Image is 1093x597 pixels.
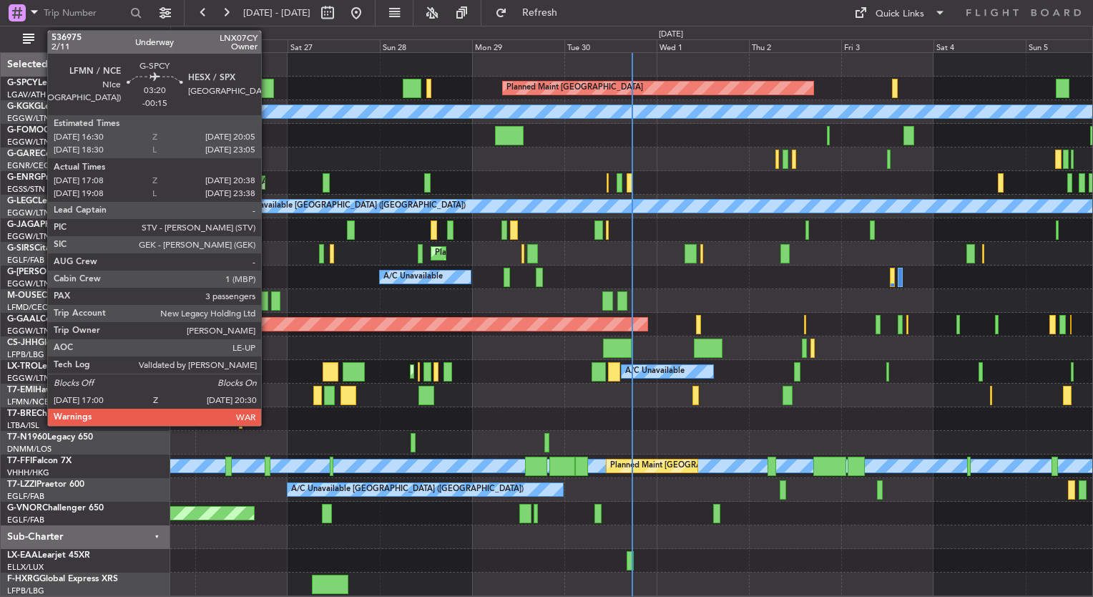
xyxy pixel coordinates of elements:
[7,339,38,347] span: CS-JHH
[7,268,87,276] span: G-[PERSON_NAME]
[7,315,40,324] span: G-GAAL
[195,39,288,52] div: Fri 26
[510,8,570,18] span: Refresh
[7,268,166,276] a: G-[PERSON_NAME]Cessna Citation XLS
[7,79,38,87] span: G-SPCY
[7,444,52,455] a: DNMM/LOS
[7,231,50,242] a: EGGW/LTN
[7,433,93,442] a: T7-N1960Legacy 650
[564,39,657,52] div: Tue 30
[7,244,89,253] a: G-SIRSCitation Excel
[7,551,38,560] span: LX-EAA
[659,29,683,41] div: [DATE]
[7,420,39,431] a: LTBA/ISL
[7,457,72,465] a: T7-FFIFalcon 7X
[7,244,34,253] span: G-SIRS
[7,586,44,596] a: LFPB/LBG
[7,467,49,478] a: VHHH/HKG
[7,504,104,513] a: G-VNORChallenger 650
[173,29,197,41] div: [DATE]
[16,28,155,51] button: All Aircraft
[7,397,49,407] a: LFMN/NCE
[7,113,50,124] a: EGGW/LTN
[7,480,36,489] span: T7-LZZI
[7,457,32,465] span: T7-FFI
[7,150,40,158] span: G-GARE
[383,266,443,288] div: A/C Unavailable
[435,243,660,264] div: Planned Maint [GEOGRAPHIC_DATA] ([GEOGRAPHIC_DATA])
[7,255,44,266] a: EGLF/FAB
[44,2,126,24] input: Trip Number
[7,491,44,502] a: EGLF/FAB
[291,479,524,500] div: A/C Unavailable [GEOGRAPHIC_DATA] ([GEOGRAPHIC_DATA])
[7,89,46,100] a: LGAV/ATH
[847,1,953,24] button: Quick Links
[749,39,841,52] div: Thu 2
[7,433,47,442] span: T7-N1960
[7,291,111,300] a: M-OUSECitation Mustang
[7,575,118,583] a: F-HXRGGlobal Express XRS
[7,551,90,560] a: LX-EAALearjet 45XR
[7,197,38,205] span: G-LEGC
[288,39,380,52] div: Sat 27
[933,39,1026,52] div: Sat 4
[7,575,39,583] span: F-HXRG
[7,409,98,418] a: T7-BREChallenger 604
[7,150,125,158] a: G-GARECessna Citation XLS+
[7,362,84,371] a: LX-TROLegacy 650
[7,515,44,525] a: EGLF/FAB
[7,173,41,182] span: G-ENRG
[610,455,835,477] div: Planned Maint [GEOGRAPHIC_DATA] ([GEOGRAPHIC_DATA])
[625,361,685,382] div: A/C Unavailable
[7,126,44,135] span: G-FOMO
[37,34,151,44] span: All Aircraft
[7,278,50,289] a: EGGW/LTN
[7,102,87,111] a: G-KGKGLegacy 600
[7,326,50,336] a: EGGW/LTN
[489,1,574,24] button: Refresh
[7,220,40,229] span: G-JAGA
[7,373,50,384] a: EGGW/LTN
[7,79,84,87] a: G-SPCYLegacy 650
[7,220,90,229] a: G-JAGAPhenom 300
[472,39,564,52] div: Mon 29
[7,480,84,489] a: T7-LZZIPraetor 600
[7,386,35,394] span: T7-EMI
[876,7,924,21] div: Quick Links
[7,137,50,147] a: EGGW/LTN
[7,562,44,573] a: ELLX/LUX
[7,339,87,347] a: CS-JHHGlobal 6000
[7,504,42,513] span: G-VNOR
[506,77,643,99] div: Planned Maint [GEOGRAPHIC_DATA]
[7,349,44,360] a: LFPB/LBG
[7,126,92,135] a: G-FOMOGlobal 6000
[7,173,89,182] a: G-ENRGPraetor 600
[7,315,125,324] a: G-GAALCessna Citation XLS+
[841,39,933,52] div: Fri 3
[7,291,41,300] span: M-OUSE
[657,39,749,52] div: Wed 1
[7,362,38,371] span: LX-TRO
[7,409,36,418] span: T7-BRE
[243,6,310,19] span: [DATE] - [DATE]
[7,386,94,394] a: T7-EMIHawker 900XP
[7,184,45,195] a: EGSS/STN
[7,302,49,313] a: LFMD/CEQ
[380,39,472,52] div: Sun 28
[7,102,41,111] span: G-KGKG
[7,160,50,171] a: EGNR/CEG
[233,195,466,217] div: A/C Unavailable [GEOGRAPHIC_DATA] ([GEOGRAPHIC_DATA])
[7,208,50,218] a: EGGW/LTN
[7,197,84,205] a: G-LEGCLegacy 600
